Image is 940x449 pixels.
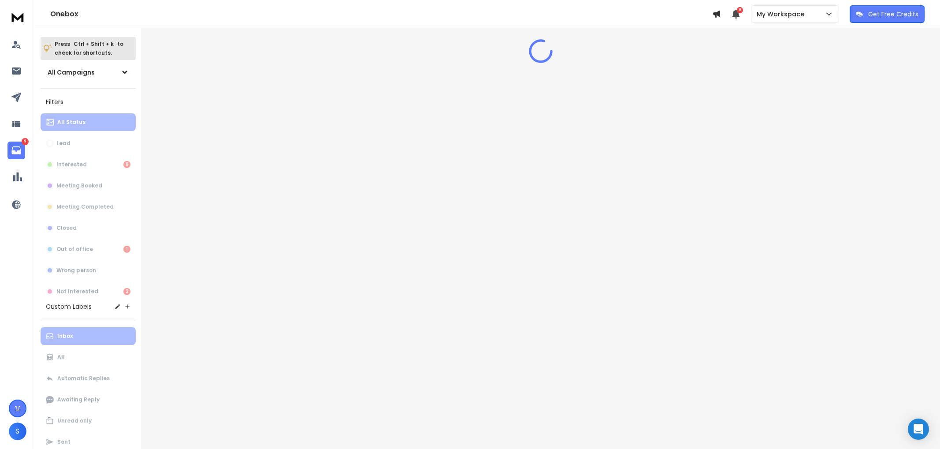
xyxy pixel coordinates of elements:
[48,68,95,77] h1: All Campaigns
[9,9,26,25] img: logo
[9,423,26,440] button: S
[850,5,925,23] button: Get Free Credits
[22,138,29,145] p: 9
[41,64,136,81] button: All Campaigns
[46,302,92,311] h3: Custom Labels
[55,40,123,57] p: Press to check for shortcuts.
[868,10,918,19] p: Get Free Credits
[757,10,808,19] p: My Workspace
[7,142,25,159] a: 9
[41,96,136,108] h3: Filters
[908,419,929,440] div: Open Intercom Messenger
[737,7,743,13] span: 6
[50,9,712,19] h1: Onebox
[72,39,115,49] span: Ctrl + Shift + k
